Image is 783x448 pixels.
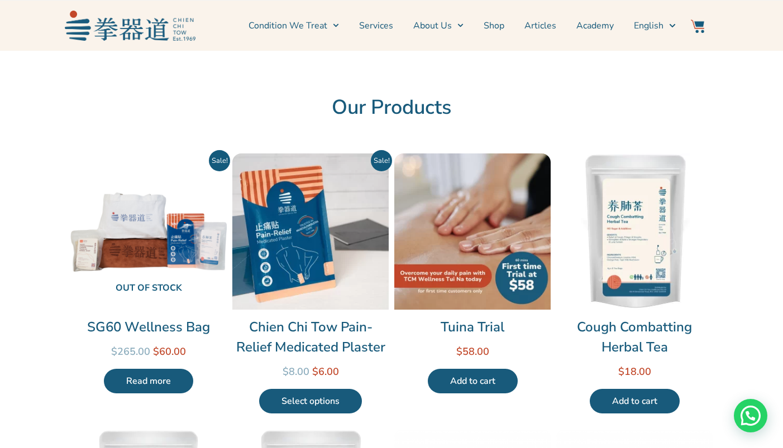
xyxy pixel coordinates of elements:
[590,389,680,413] a: Add to cart: “Cough Combatting Herbal Tea”
[484,12,504,40] a: Shop
[456,345,489,358] bdi: 58.00
[70,153,227,310] img: SG60 Wellness Bag
[394,153,551,310] img: Tuina Trial
[283,365,309,378] bdi: 8.00
[249,12,339,40] a: Condition We Treat
[232,153,389,310] img: Chien Chi Tow Pain-Relief Medicated Plaster
[259,389,362,413] a: Select options for “Chien Chi Tow Pain-Relief Medicated Plaster”
[428,369,518,393] a: Add to cart: “Tuina Trial”
[201,12,676,40] nav: Menu
[634,19,663,32] span: English
[359,12,393,40] a: Services
[153,345,186,358] bdi: 60.00
[413,12,464,40] a: About Us
[70,317,227,337] a: SG60 Wellness Bag
[209,150,230,171] span: Sale!
[634,12,675,40] a: English
[524,12,556,40] a: Articles
[312,365,339,378] bdi: 6.00
[232,317,389,357] a: Chien Chi Tow Pain-Relief Medicated Plaster
[153,345,159,358] span: $
[70,95,713,120] h2: Our Products
[618,365,624,378] span: $
[556,153,713,310] img: Cough Combatting Herbal Tea
[111,345,150,358] bdi: 265.00
[111,345,117,358] span: $
[556,317,713,357] a: Cough Combatting Herbal Tea
[371,150,392,171] span: Sale!
[104,369,193,393] a: Read more about “SG60 Wellness Bag”
[79,277,218,301] span: Out of stock
[691,20,704,33] img: Website Icon-03
[576,12,614,40] a: Academy
[312,365,318,378] span: $
[456,345,462,358] span: $
[70,153,227,310] a: Out of stock
[394,317,551,337] a: Tuina Trial
[283,365,289,378] span: $
[618,365,651,378] bdi: 18.00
